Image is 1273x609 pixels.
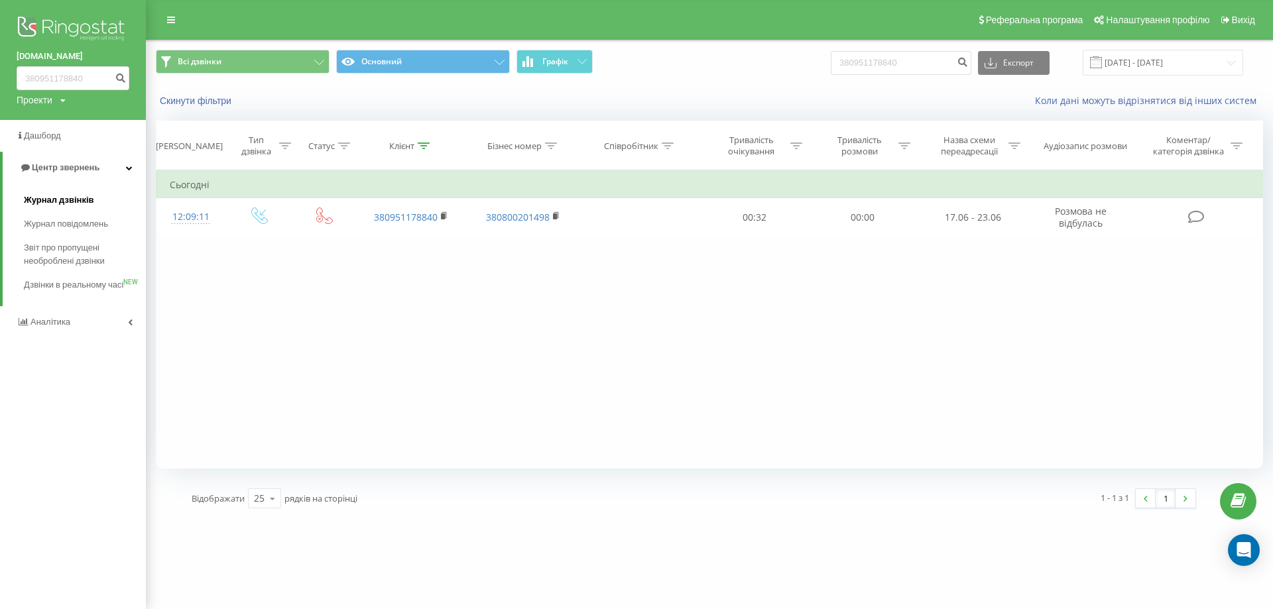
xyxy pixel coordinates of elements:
[24,236,146,273] a: Звіт про пропущені необроблені дзвінки
[824,135,895,157] div: Тривалість розмови
[24,131,61,140] span: Дашборд
[24,273,146,297] a: Дзвінки в реальному часіNEW
[1156,489,1176,508] a: 1
[170,204,212,230] div: 12:09:11
[389,140,414,152] div: Клієнт
[1106,15,1209,25] span: Налаштування профілю
[934,135,1005,157] div: Назва схеми переадресації
[1044,140,1127,152] div: Аудіозапис розмови
[32,162,99,172] span: Центр звернень
[254,492,265,505] div: 25
[24,217,108,231] span: Журнал повідомлень
[192,492,245,504] span: Відображати
[178,56,221,67] span: Всі дзвінки
[1228,534,1260,566] div: Open Intercom Messenger
[30,317,70,327] span: Аналiтика
[1150,135,1227,157] div: Коментар/категорія дзвінка
[917,198,1029,237] td: 17.06 - 23.06
[486,211,550,223] a: 380800201498
[716,135,787,157] div: Тривалість очікування
[156,140,223,152] div: [PERSON_NAME]
[24,212,146,236] a: Журнал повідомлень
[542,57,568,66] span: Графік
[24,188,146,212] a: Журнал дзвінків
[986,15,1083,25] span: Реферальна програма
[1035,94,1263,107] a: Коли дані можуть відрізнятися вiд інших систем
[24,241,139,268] span: Звіт про пропущені необроблені дзвінки
[604,140,658,152] div: Співробітник
[1055,205,1107,229] span: Розмова не відбулась
[831,51,971,75] input: Пошук за номером
[701,198,809,237] td: 00:32
[284,492,357,504] span: рядків на сторінці
[156,95,238,107] button: Скинути фільтри
[156,172,1263,198] td: Сьогодні
[156,50,330,74] button: Всі дзвінки
[516,50,593,74] button: Графік
[1232,15,1255,25] span: Вихід
[308,140,335,152] div: Статус
[17,13,129,46] img: Ringostat logo
[809,198,917,237] td: 00:00
[978,51,1050,75] button: Експорт
[17,93,52,107] div: Проекти
[17,66,129,90] input: Пошук за номером
[1101,491,1129,504] div: 1 - 1 з 1
[336,50,510,74] button: Основний
[374,211,438,223] a: 380951178840
[24,194,94,207] span: Журнал дзвінків
[487,140,542,152] div: Бізнес номер
[237,135,276,157] div: Тип дзвінка
[3,152,146,184] a: Центр звернень
[24,278,123,292] span: Дзвінки в реальному часі
[17,50,129,63] a: [DOMAIN_NAME]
